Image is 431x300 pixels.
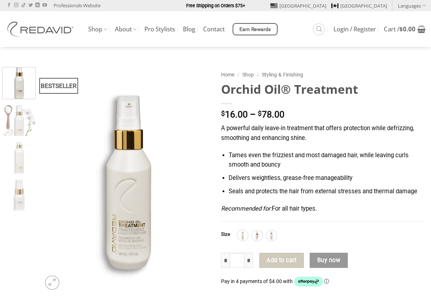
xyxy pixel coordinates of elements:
div: 30ml [252,230,262,241]
a: Zoom [45,275,59,290]
a: [GEOGRAPHIC_DATA] [331,0,387,11]
strong: Free Shipping on Orders $75+ [186,3,245,8]
a: Pro Stylists [144,23,175,36]
div: 250ml [237,230,248,241]
input: Reduce quantity of Orchid Oil® Treatment [221,253,230,268]
a: Styling & Finishing [262,72,303,78]
span: / [257,72,259,78]
a: Shop [242,72,254,78]
input: Product quantity [230,253,245,268]
a: Shop [88,22,107,36]
a: Contact [203,23,225,36]
a: Follow on Instagram [14,3,18,8]
a: Follow on LinkedIn [35,3,40,8]
span: Login / Register [333,26,376,32]
span: $ [221,110,225,117]
label: Size [221,232,230,237]
a: Languages [398,0,426,11]
button: Add to cart [259,253,304,268]
img: REDAVID Orchid Oil Treatment 250ml [3,142,36,175]
p: A powerful daily leave-in treatment that offers protection while defrizzing, smoothing and enhanc... [221,124,426,143]
bdi: 78.00 [258,109,284,120]
img: REDAVID Orchid Oil Treatment 90ml [3,105,36,138]
a: Follow on YouTube [42,3,47,8]
div: 90ml [266,230,277,241]
a: Blog [183,23,195,36]
img: REDAVID Orchid Oil Treatment 90ml [3,66,36,99]
bdi: 16.00 [221,109,248,120]
span: $ [399,25,403,33]
img: 90ml [267,231,276,240]
a: Follow on Facebook [7,3,11,8]
a: [GEOGRAPHIC_DATA] [270,0,326,11]
a: Follow on TikTok [21,3,26,8]
span: Earn Rewards [239,26,271,34]
a: Information - Opens a dialog [324,278,329,284]
button: Buy now [310,253,347,268]
img: REDAVID Orchid Oil Treatment 90ml [41,67,210,294]
nav: Breadcrumb [221,71,426,79]
li: Tames even the frizziest and most damaged hair, while leaving curls smooth and bouncy [229,151,426,170]
a: Search [313,23,325,35]
a: Earn Rewards [233,23,278,35]
span: Pay in 4 payments of $4.00 with [221,278,294,284]
span: $ [258,110,262,117]
bdi: 0.00 [399,25,416,33]
a: Follow on Twitter [28,3,33,8]
p: For all hair types. [221,204,426,214]
li: Seals and protects the hair from external stresses and thermal damage [229,187,426,197]
input: Increase quantity of Orchid Oil® Treatment [244,253,253,268]
img: 250ml [238,231,247,240]
span: / [237,72,239,78]
a: Login / Register [333,23,376,36]
img: REDAVID Orchid Oil Treatment 30ml [3,180,36,213]
img: REDAVID Salon Products | United States [5,22,77,37]
h1: Orchid Oil® Treatment [221,81,426,97]
em: Recommended for: [221,205,272,212]
li: Delivers weightless, grease-free manageability [229,173,426,183]
a: About [115,22,136,36]
span: Cart / [384,26,416,32]
a: Home [221,72,234,78]
span: – [250,109,256,120]
a: View cart [384,21,426,37]
img: 30ml [252,231,262,240]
